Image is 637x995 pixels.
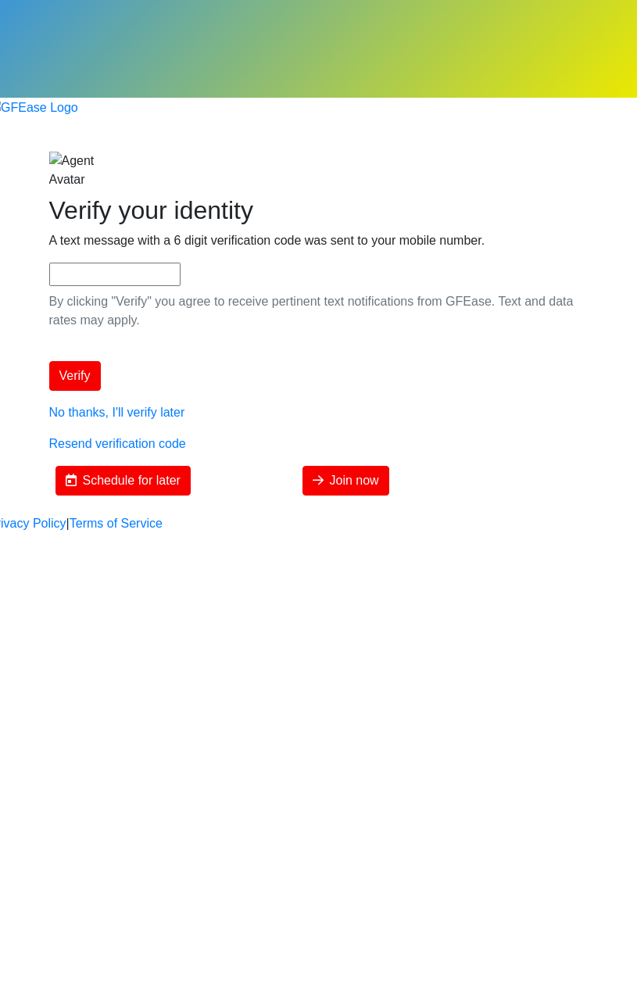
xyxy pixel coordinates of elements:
[49,437,186,450] a: Resend verification code
[55,466,191,496] button: Schedule for later
[49,361,101,391] button: Verify
[49,292,589,330] p: By clicking "Verify" you agree to receive pertinent text notifications from GFEase. Text and data...
[66,514,70,533] a: |
[302,466,389,496] button: Join now
[49,231,589,250] p: A text message with a 6 digit verification code was sent to your mobile number.
[49,406,185,419] a: No thanks, I'll verify later
[70,514,163,533] a: Terms of Service
[49,152,120,189] img: Agent Avatar
[49,195,589,225] h2: Verify your identity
